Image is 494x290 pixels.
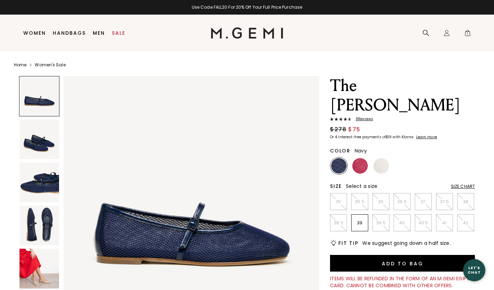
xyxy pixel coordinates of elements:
[331,158,347,174] img: Navy
[330,148,351,154] h2: Color
[330,220,347,226] p: 38.5
[348,125,361,134] span: $75
[53,30,86,36] a: Handbags
[458,220,474,226] p: 42
[330,134,386,140] klarna-placement-style-body: Or 4 interest-free payments of
[211,27,283,39] img: M.Gemi
[19,206,59,245] img: The Amabile
[415,135,437,139] a: Learn more
[394,199,410,205] p: 36.5
[19,163,59,202] img: The Amabile
[415,199,431,205] p: 37
[23,30,46,36] a: Women
[436,220,453,226] p: 41
[330,199,347,205] p: 35
[416,134,437,140] klarna-placement-style-cta: Learn more
[346,183,377,190] span: Select a size
[330,275,475,289] div: Items will be refunded in the form of an M.Gemi eGift Card. Cannot be combined with other offers.
[330,255,475,272] button: Add to Bag
[458,199,474,205] p: 38
[93,30,105,36] a: Men
[463,266,485,274] div: Let's Chat
[35,62,65,68] a: Women's Sale
[330,76,475,115] h1: The [PERSON_NAME]
[330,125,346,134] span: $278
[352,220,368,226] p: 39
[19,119,59,159] img: The Amabile
[352,158,368,174] img: Raspberry
[464,31,471,38] span: 1
[19,249,59,288] img: The Amabile
[373,220,389,226] p: 39.5
[14,62,26,68] a: Home
[355,147,367,154] span: Navy
[393,134,415,140] klarna-placement-style-body: with Klarna
[451,184,475,189] div: Size Chart
[362,240,451,247] span: We suggest going down a half size.
[373,199,389,205] p: 36
[386,134,392,140] klarna-placement-style-amount: $19
[338,240,358,246] h2: Fit Tip
[330,183,342,189] h2: Size
[415,220,431,226] p: 40.5
[373,158,389,174] img: White
[352,199,368,205] p: 35.5
[352,117,373,121] span: 8 Review s
[112,30,125,36] a: Sale
[436,199,453,205] p: 37.5
[394,220,410,226] p: 40
[330,117,475,123] a: 8Reviews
